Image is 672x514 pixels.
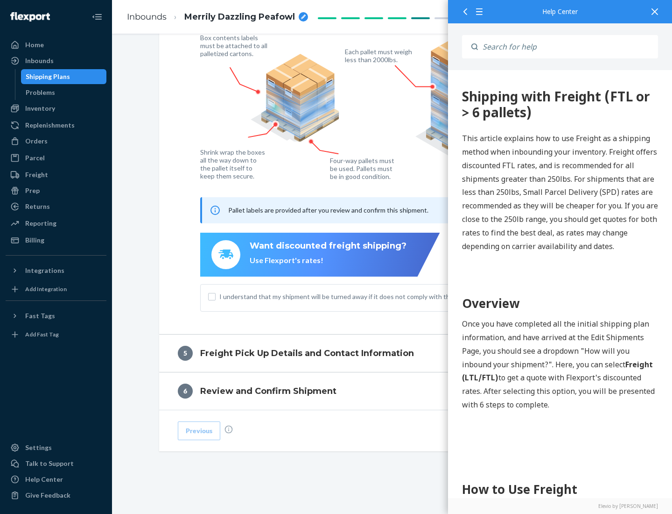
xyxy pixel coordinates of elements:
button: Fast Tags [6,308,106,323]
div: Add Integration [25,285,67,293]
div: Help Center [462,8,658,15]
a: Replenishments [6,118,106,133]
figcaption: Shrink wrap the boxes all the way down to the pallet itself to keep them secure. [200,148,267,180]
button: Close Navigation [88,7,106,26]
a: Settings [6,440,106,455]
a: Orders [6,134,106,149]
a: Home [6,37,106,52]
a: Problems [21,85,107,100]
figcaption: Box contents labels must be attached to all palletized cartons. [200,34,270,57]
span: Chat [22,7,41,15]
div: 6 [178,384,193,399]
span: Merrily Dazzling Peafowl [184,11,295,23]
button: 6Review and Confirm Shipment [159,372,626,410]
input: I understand that my shipment will be turned away if it does not comply with the above guidelines. [208,293,216,300]
a: Returns [6,199,106,214]
button: Talk to Support [6,456,106,471]
a: Elevio by [PERSON_NAME] [462,503,658,509]
div: Add Fast Tag [25,330,59,338]
a: Inventory [6,101,106,116]
a: Parcel [6,150,106,165]
h2: Step 1: Boxes and Labels [14,438,210,455]
div: Settings [25,443,52,452]
a: Add Fast Tag [6,327,106,342]
div: Inventory [25,104,55,113]
div: Fast Tags [25,311,55,321]
div: Problems [26,88,55,97]
span: Pallet labels are provided after you review and confirm this shipment. [228,206,428,214]
div: Integrations [25,266,64,275]
button: Previous [178,421,220,440]
button: Integrations [6,263,106,278]
a: Billing [6,233,106,248]
a: Inbounds [127,12,167,22]
div: 360 Shipping with Freight (FTL or > 6 pallets) [14,19,210,50]
div: Orders [25,136,48,146]
button: 5Freight Pick Up Details and Contact Information [159,335,626,372]
button: Give Feedback [6,488,106,503]
div: Give Feedback [25,491,70,500]
div: Help Center [25,475,63,484]
div: Replenishments [25,121,75,130]
a: Shipping Plans [21,69,107,84]
img: Flexport logo [10,12,50,21]
ol: breadcrumbs [119,3,315,31]
div: 5 [178,346,193,361]
p: Once you have completed all the initial shipping plan information, and have arrived at the Edit S... [14,247,210,342]
a: Prep [6,183,106,198]
figcaption: Each pallet must weigh less than 2000lbs. [345,48,414,64]
a: Inbounds [6,53,106,68]
a: Freight [6,167,106,182]
div: Billing [25,236,44,245]
div: Prep [25,186,40,195]
h4: Freight Pick Up Details and Contact Information [200,347,414,359]
div: Want discounted freight shipping? [250,240,406,252]
div: Shipping Plans [26,72,70,81]
h4: Review and Confirm Shipment [200,385,336,397]
a: Add Integration [6,282,106,297]
div: Use Flexport's rates! [250,255,406,266]
div: Parcel [25,153,45,163]
figcaption: Four-way pallets must be used. Pallets must be in good condition. [330,157,395,180]
div: Returns [25,202,50,211]
div: Reporting [25,219,56,228]
p: This article explains how to use Freight as a shipping method when inbounding your inventory. Fre... [14,62,210,183]
div: Freight [25,170,48,179]
input: Search [478,35,658,58]
h1: How to Use Freight [14,410,210,428]
span: I understand that my shipment will be turned away if it does not comply with the above guidelines. [219,292,577,301]
div: Talk to Support [25,459,74,468]
h1: Overview [14,224,210,243]
a: Help Center [6,472,106,487]
div: Home [25,40,44,50]
div: Inbounds [25,56,54,65]
a: Reporting [6,216,106,231]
